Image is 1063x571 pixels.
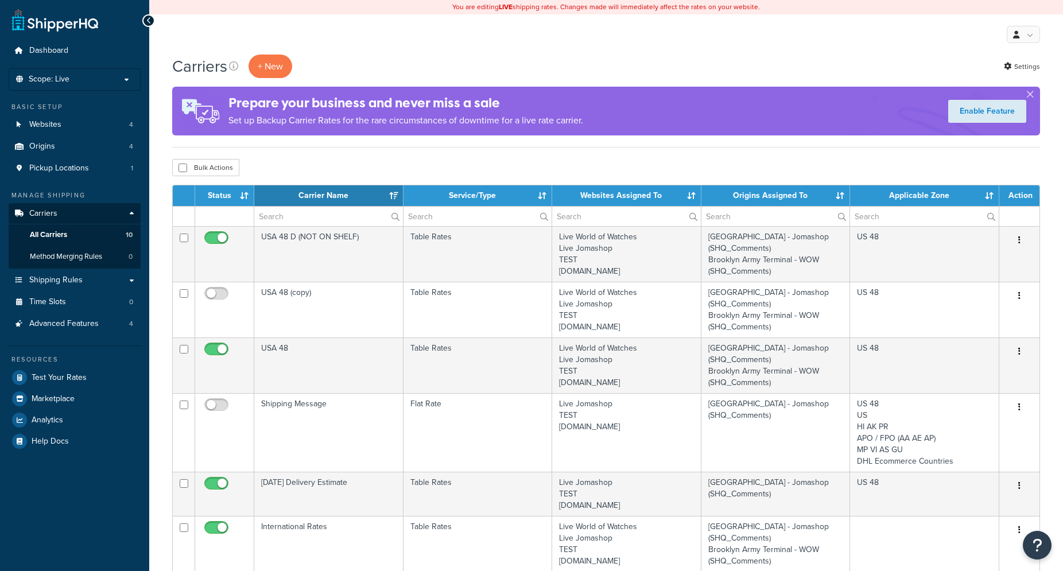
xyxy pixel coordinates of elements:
[701,207,850,226] input: Search
[701,226,851,282] td: [GEOGRAPHIC_DATA] - Jomashop (SHQ_Comments) Brooklyn Army Terminal - WOW (SHQ_Comments)
[131,164,133,173] span: 1
[228,94,583,112] h4: Prepare your business and never miss a sale
[254,226,404,282] td: USA 48 D (NOT ON SHELF)
[552,472,701,516] td: Live Jomashop TEST [DOMAIN_NAME]
[9,367,141,388] a: Test Your Rates
[129,252,133,262] span: 0
[552,226,701,282] td: Live World of Watches Live Jomashop TEST [DOMAIN_NAME]
[850,282,999,337] td: US 48
[29,209,57,219] span: Carriers
[948,100,1026,123] a: Enable Feature
[30,230,67,240] span: All Carriers
[29,75,69,84] span: Scope: Live
[404,337,552,393] td: Table Rates
[254,472,404,516] td: [DATE] Delivery Estimate
[850,337,999,393] td: US 48
[9,431,141,452] a: Help Docs
[552,393,701,472] td: Live Jomashop TEST [DOMAIN_NAME]
[404,282,552,337] td: Table Rates
[254,207,403,226] input: Search
[32,437,69,446] span: Help Docs
[701,472,851,516] td: [GEOGRAPHIC_DATA] - Jomashop (SHQ_Comments)
[29,164,89,173] span: Pickup Locations
[129,142,133,152] span: 4
[9,246,141,267] a: Method Merging Rules 0
[701,393,851,472] td: [GEOGRAPHIC_DATA] - Jomashop (SHQ_Comments)
[32,394,75,404] span: Marketplace
[29,319,99,329] span: Advanced Features
[129,120,133,130] span: 4
[9,389,141,409] a: Marketplace
[9,136,141,157] li: Origins
[9,114,141,135] li: Websites
[404,185,552,206] th: Service/Type: activate to sort column ascending
[701,185,851,206] th: Origins Assigned To: activate to sort column ascending
[29,46,68,56] span: Dashboard
[249,55,292,78] button: + New
[172,87,228,135] img: ad-rules-rateshop-fe6ec290ccb7230408bd80ed9643f0289d75e0ffd9eb532fc0e269fcd187b520.png
[404,393,552,472] td: Flat Rate
[195,185,254,206] th: Status: activate to sort column ascending
[9,40,141,61] a: Dashboard
[9,191,141,200] div: Manage Shipping
[29,275,83,285] span: Shipping Rules
[254,337,404,393] td: USA 48
[9,136,141,157] a: Origins 4
[29,120,61,130] span: Websites
[9,313,141,335] li: Advanced Features
[9,224,141,246] a: All Carriers 10
[9,158,141,179] li: Pickup Locations
[9,114,141,135] a: Websites 4
[228,112,583,129] p: Set up Backup Carrier Rates for the rare circumstances of downtime for a live rate carrier.
[254,393,404,472] td: Shipping Message
[1004,59,1040,75] a: Settings
[12,9,98,32] a: ShipperHQ Home
[32,415,63,425] span: Analytics
[9,292,141,313] li: Time Slots
[9,203,141,269] li: Carriers
[172,159,239,176] button: Bulk Actions
[32,373,87,383] span: Test Your Rates
[30,252,102,262] span: Method Merging Rules
[404,226,552,282] td: Table Rates
[850,393,999,472] td: US 48 US HI AK PR APO / FPO (AA AE AP) MP VI AS GU DHL Ecommerce Countries
[9,313,141,335] a: Advanced Features 4
[552,207,701,226] input: Search
[701,337,851,393] td: [GEOGRAPHIC_DATA] - Jomashop (SHQ_Comments) Brooklyn Army Terminal - WOW (SHQ_Comments)
[9,246,141,267] li: Method Merging Rules
[552,337,701,393] td: Live World of Watches Live Jomashop TEST [DOMAIN_NAME]
[404,207,552,226] input: Search
[850,185,999,206] th: Applicable Zone: activate to sort column ascending
[9,292,141,313] a: Time Slots 0
[9,203,141,224] a: Carriers
[254,185,404,206] th: Carrier Name: activate to sort column ascending
[9,410,141,430] a: Analytics
[552,282,701,337] td: Live World of Watches Live Jomashop TEST [DOMAIN_NAME]
[254,282,404,337] td: USA 48 (copy)
[499,2,513,12] b: LIVE
[850,472,999,516] td: US 48
[850,226,999,282] td: US 48
[404,472,552,516] td: Table Rates
[9,270,141,291] a: Shipping Rules
[9,355,141,364] div: Resources
[9,158,141,179] a: Pickup Locations 1
[129,319,133,329] span: 4
[9,224,141,246] li: All Carriers
[126,230,133,240] span: 10
[701,282,851,337] td: [GEOGRAPHIC_DATA] - Jomashop (SHQ_Comments) Brooklyn Army Terminal - WOW (SHQ_Comments)
[850,207,999,226] input: Search
[1023,531,1052,560] button: Open Resource Center
[9,102,141,112] div: Basic Setup
[29,142,55,152] span: Origins
[29,297,66,307] span: Time Slots
[552,185,701,206] th: Websites Assigned To: activate to sort column ascending
[999,185,1039,206] th: Action
[129,297,133,307] span: 0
